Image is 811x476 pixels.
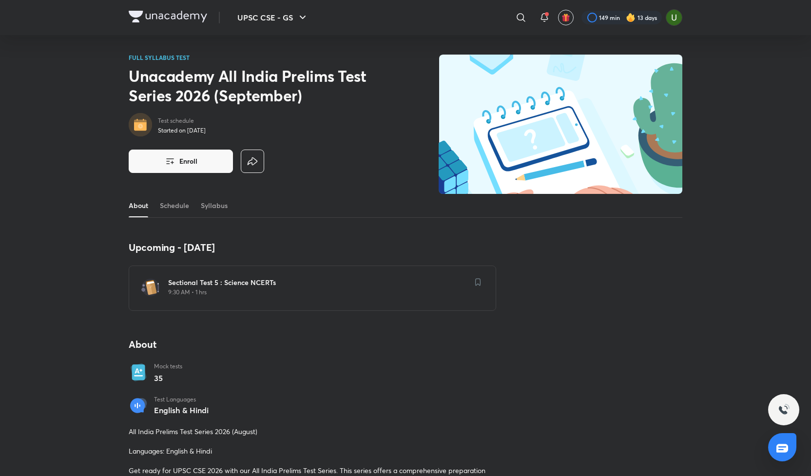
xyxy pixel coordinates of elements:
[158,117,206,125] p: Test schedule
[561,13,570,22] img: avatar
[778,404,790,416] img: ttu
[475,278,481,286] img: save
[666,9,682,26] img: Aishwary Kumar
[160,194,189,217] a: Schedule
[129,150,233,173] button: Enroll
[201,194,228,217] a: Syllabus
[626,13,636,22] img: streak
[129,194,148,217] a: About
[179,156,197,166] span: Enroll
[168,278,468,287] h6: Sectional Test 5 : Science NCERTs
[558,10,574,25] button: avatar
[158,127,206,134] p: Started on [DATE]
[129,11,207,25] a: Company Logo
[129,55,378,60] p: FULL SYLLABUS TEST
[129,66,378,105] h2: Unacademy All India Prelims Test Series 2026 (September)
[232,8,314,27] button: UPSC CSE - GS
[168,288,468,296] p: 9:30 AM • 1 hrs
[129,338,496,351] h4: About
[154,396,209,403] p: Test Languages
[154,372,182,384] p: 35
[129,11,207,22] img: Company Logo
[129,241,496,254] h4: Upcoming - [DATE]
[154,406,209,415] p: English & Hindi
[141,278,160,297] img: test
[154,362,182,370] p: Mock tests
